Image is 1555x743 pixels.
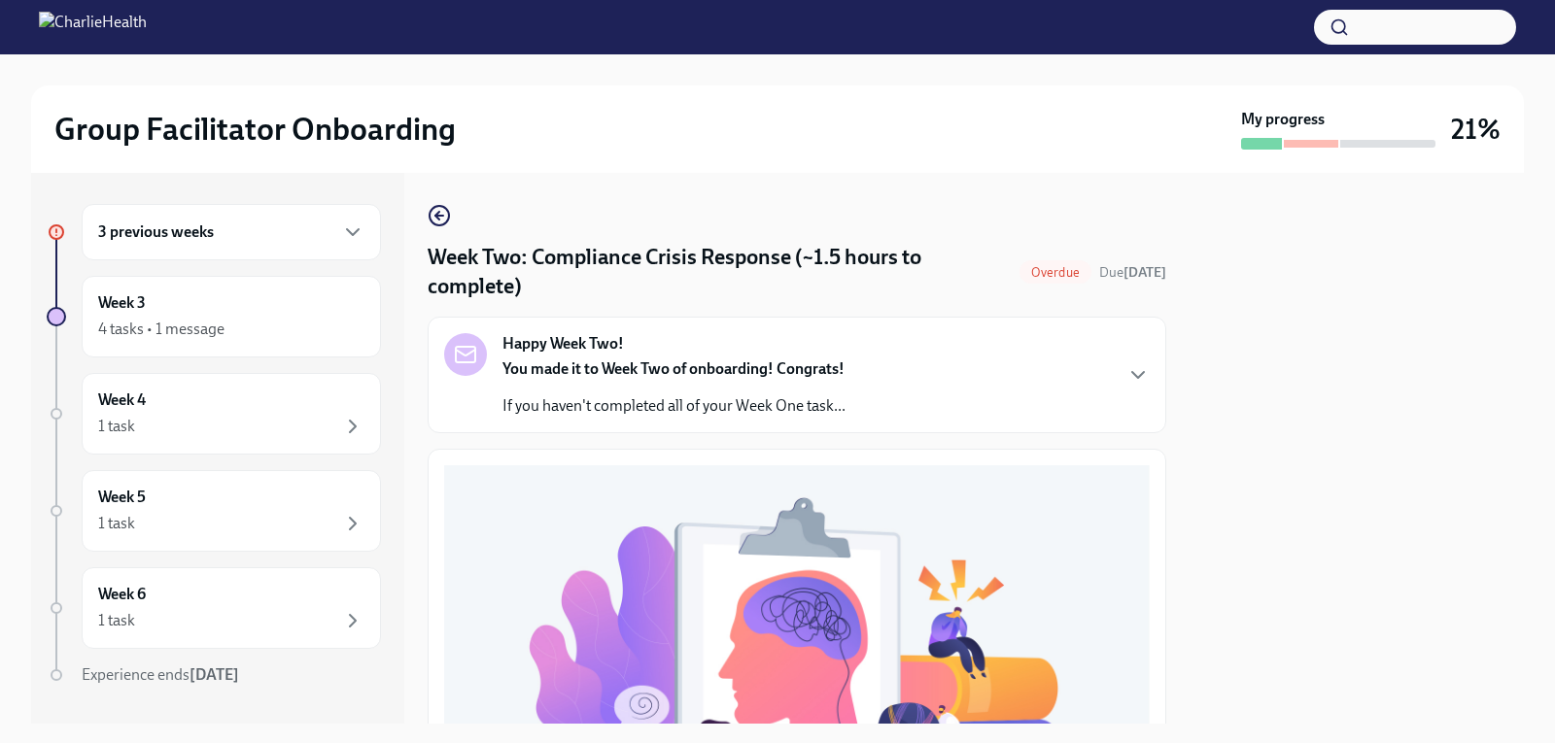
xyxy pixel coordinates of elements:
[47,470,381,552] a: Week 51 task
[98,610,135,631] div: 1 task
[47,567,381,649] a: Week 61 task
[1241,109,1325,130] strong: My progress
[54,110,456,149] h2: Group Facilitator Onboarding
[1019,265,1091,280] span: Overdue
[98,292,146,314] h6: Week 3
[502,359,845,378] strong: You made it to Week Two of onboarding! Congrats!
[502,395,846,417] p: If you haven't completed all of your Week One task...
[1099,264,1166,281] span: Due
[98,221,214,243] h6: 3 previous weeks
[502,333,624,355] strong: Happy Week Two!
[98,513,135,534] div: 1 task
[98,389,146,411] h6: Week 4
[82,665,239,684] span: Experience ends
[98,319,225,340] div: 4 tasks • 1 message
[47,373,381,455] a: Week 41 task
[47,276,381,357] a: Week 34 tasks • 1 message
[98,584,146,605] h6: Week 6
[1451,112,1501,147] h3: 21%
[428,243,1012,301] h4: Week Two: Compliance Crisis Response (~1.5 hours to complete)
[39,12,147,43] img: CharlieHealth
[1123,264,1166,281] strong: [DATE]
[82,204,381,260] div: 3 previous weeks
[1099,263,1166,282] span: September 16th, 2025 09:00
[98,487,146,508] h6: Week 5
[98,416,135,437] div: 1 task
[190,665,239,684] strong: [DATE]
